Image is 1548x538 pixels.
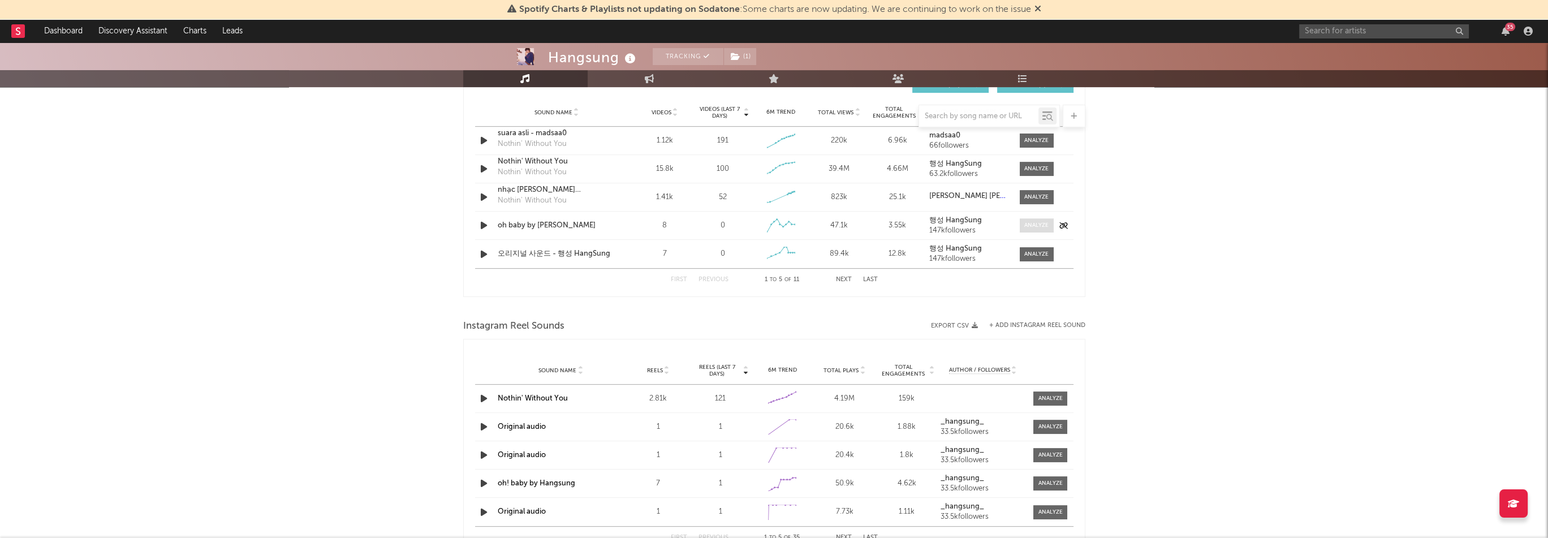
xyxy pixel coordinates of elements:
[498,395,568,402] a: Nothin' Without You
[630,450,687,461] div: 1
[929,227,1008,235] div: 147k followers
[949,367,1010,374] span: Author / Followers
[647,367,663,374] span: Reels
[630,478,687,489] div: 7
[630,421,687,433] div: 1
[929,132,960,139] strong: madsaa0
[498,156,616,167] div: Nothin' Without You
[941,503,1025,511] a: _hangsung_
[929,170,1008,178] div: 63.2k followers
[519,5,740,14] span: Spotify Charts & Playlists not updating on Sodatone
[671,277,687,283] button: First
[813,248,865,260] div: 89.4k
[941,457,1025,464] div: 33.5k followers
[978,322,1085,329] div: + Add Instagram Reel Sound
[498,220,616,231] a: oh baby by [PERSON_NAME]
[719,192,727,203] div: 52
[1505,23,1515,31] div: 35
[929,217,1008,225] a: 행성 HangSung
[878,450,935,461] div: 1.8k
[751,273,813,287] div: 1 5 11
[721,248,725,260] div: 0
[692,506,749,518] div: 1
[498,480,575,487] a: oh! baby by Hangsung
[871,248,924,260] div: 12.8k
[813,220,865,231] div: 47.1k
[639,192,691,203] div: 1.41k
[941,475,984,482] strong: _hangsung_
[929,192,1069,200] strong: [PERSON_NAME] [PERSON_NAME] tiktok
[723,48,757,65] span: ( 1 )
[941,428,1025,436] div: 33.5k followers
[630,393,687,404] div: 2.81k
[816,506,873,518] div: 7.73k
[871,220,924,231] div: 3.55k
[639,220,691,231] div: 8
[548,48,639,67] div: Hangsung
[941,446,1025,454] a: _hangsung_
[919,112,1038,121] input: Search by song name or URL
[630,506,687,518] div: 1
[929,160,1008,168] a: 행성 HangSung
[871,135,924,147] div: 6.96k
[639,163,691,175] div: 15.8k
[721,220,725,231] div: 0
[871,163,924,175] div: 4.66M
[929,142,1008,150] div: 66 followers
[1034,5,1041,14] span: Dismiss
[871,192,924,203] div: 25.1k
[463,320,564,333] span: Instagram Reel Sounds
[498,184,616,196] a: nhạc [PERSON_NAME] [PERSON_NAME] tiktok
[878,478,935,489] div: 4.62k
[941,418,1025,426] a: _hangsung_
[498,508,546,515] a: Original audio
[754,366,811,375] div: 6M Trend
[692,450,749,461] div: 1
[813,135,865,147] div: 220k
[929,132,1008,140] a: madsaa0
[941,446,984,454] strong: _hangsung_
[816,393,873,404] div: 4.19M
[1299,24,1469,38] input: Search for artists
[816,421,873,433] div: 20.6k
[813,163,865,175] div: 39.4M
[823,367,859,374] span: Total Plays
[784,277,791,282] span: of
[929,245,1008,253] a: 행성 HangSung
[498,248,616,260] a: 오리지널 사운드 - 행성 HangSung
[717,135,728,147] div: 191
[929,255,1008,263] div: 147k followers
[941,418,984,425] strong: _hangsung_
[653,48,723,65] button: Tracking
[498,423,546,431] a: Original audio
[90,20,175,42] a: Discovery Assistant
[878,506,935,518] div: 1.11k
[498,195,567,206] div: Nothin' Without You
[931,322,978,329] button: Export CSV
[878,364,928,377] span: Total Engagements
[929,217,982,224] strong: 행성 HangSung
[941,485,1025,493] div: 33.5k followers
[692,421,749,433] div: 1
[498,451,546,459] a: Original audio
[1502,27,1510,36] button: 35
[698,277,728,283] button: Previous
[175,20,214,42] a: Charts
[863,277,878,283] button: Last
[519,5,1031,14] span: : Some charts are now updating. We are continuing to work on the issue
[717,163,729,175] div: 100
[929,245,982,252] strong: 행성 HangSung
[498,128,616,139] a: suara asli - madsaa0
[214,20,251,42] a: Leads
[538,367,576,374] span: Sound Name
[813,192,865,203] div: 823k
[36,20,90,42] a: Dashboard
[941,513,1025,521] div: 33.5k followers
[929,160,982,167] strong: 행성 HangSung
[836,277,852,283] button: Next
[639,135,691,147] div: 1.12k
[498,167,567,178] div: Nothin' Without You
